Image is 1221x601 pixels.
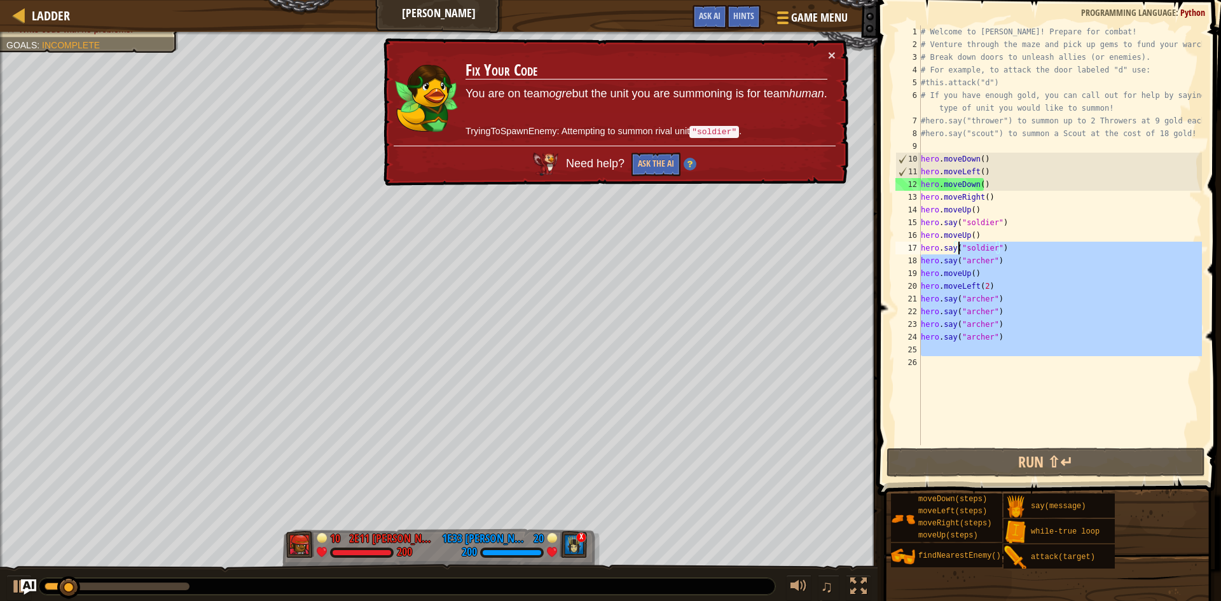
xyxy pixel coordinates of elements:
span: Programming language [1081,6,1176,18]
img: duck_zana.png [394,61,458,132]
div: 14 [895,204,921,216]
p: You are on team but the unit you are summoning is for team . [466,86,827,102]
img: portrait.png [891,544,915,569]
span: moveLeft(steps) [918,507,987,516]
img: portrait.png [1004,520,1028,544]
div: 8 [895,127,921,140]
button: Ask the AI [631,153,680,176]
div: 4 [895,64,921,76]
img: Hint [684,158,696,170]
h3: Fix Your Code [466,62,827,79]
code: "soldier" [689,126,739,138]
span: Game Menu [791,10,848,26]
span: Ladder [32,7,70,24]
span: Ask AI [699,10,721,22]
div: 21 [895,293,921,305]
div: 3 [895,51,921,64]
div: 20 [531,530,544,542]
span: Python [1180,6,1205,18]
div: 19 [895,267,921,280]
div: 12 [895,178,921,191]
div: 200 [462,547,477,558]
button: ♫ [818,575,839,601]
div: 13 [895,191,921,204]
div: 17 [895,242,921,254]
img: AI [533,153,558,176]
button: Game Menu [767,5,855,35]
span: attack(target) [1031,553,1095,562]
span: Hints [733,10,754,22]
div: 7 [895,114,921,127]
div: 10 [896,153,921,165]
div: 23 [895,318,921,331]
button: Ctrl + P: Play [6,575,32,601]
em: ogre [549,87,572,100]
span: ♫ [820,577,833,596]
span: moveDown(steps) [918,495,987,504]
span: moveRight(steps) [918,519,991,528]
button: Toggle fullscreen [846,575,871,601]
span: say(message) [1031,502,1086,511]
img: thang_avatar_frame.png [286,531,314,558]
span: : [1176,6,1180,18]
img: portrait.png [1004,546,1028,570]
div: 200 [397,547,412,558]
div: 5 [895,76,921,89]
div: 1E33 [PERSON_NAME] [PERSON_NAME] 1E33 [PERSON_NAME] [442,530,525,547]
div: 20 [895,280,921,293]
span: while-true loop [1031,527,1100,536]
div: 2E11 [PERSON_NAME] San 2E11 劉一燊 [349,530,432,547]
button: Run ⇧↵ [886,448,1205,477]
div: 18 [895,254,921,267]
div: x [576,532,586,542]
div: 9 [895,140,921,153]
span: Need help? [566,157,628,170]
p: TryingToSpawnEnemy: Attempting to summon rival unit . [466,125,827,139]
span: Incomplete [42,40,100,50]
div: 22 [895,305,921,318]
div: 6 [895,89,921,114]
div: 24 [895,331,921,343]
img: thang_avatar_frame.png [560,531,588,558]
img: portrait.png [891,507,915,531]
button: Ask AI [693,5,727,29]
div: 26 [895,356,921,369]
div: 10 [330,530,343,542]
button: Ask AI [21,579,36,595]
button: Adjust volume [786,575,811,601]
span: Goals [6,40,37,50]
button: × [828,48,836,62]
div: 15 [895,216,921,229]
div: 2 [895,38,921,51]
span: : [37,40,42,50]
span: findNearestEnemy() [918,551,1001,560]
div: 1 [895,25,921,38]
div: 25 [895,343,921,356]
div: 16 [895,229,921,242]
img: portrait.png [1004,495,1028,519]
a: Ladder [25,7,70,24]
span: moveUp(steps) [918,531,978,540]
div: 11 [896,165,921,178]
em: human [789,87,824,100]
